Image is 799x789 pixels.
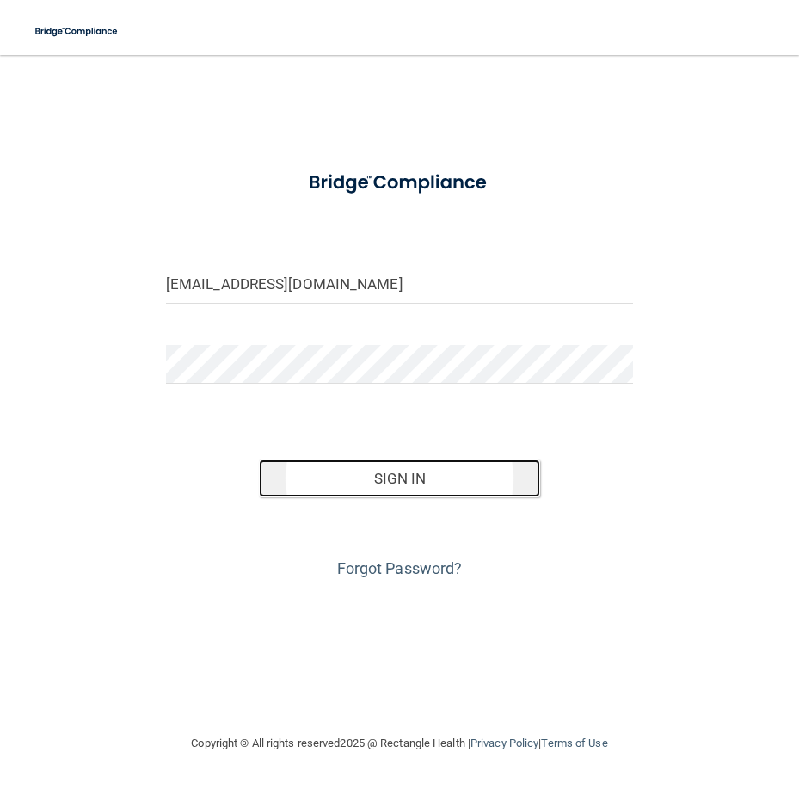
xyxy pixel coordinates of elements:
img: bridge_compliance_login_screen.278c3ca4.svg [26,14,128,49]
button: Sign In [259,459,539,497]
div: Copyright © All rights reserved 2025 @ Rectangle Health | | [86,716,714,771]
a: Privacy Policy [470,737,538,749]
input: Email [166,265,633,304]
a: Forgot Password? [337,559,463,577]
a: Terms of Use [541,737,607,749]
img: bridge_compliance_login_screen.278c3ca4.svg [289,158,510,207]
